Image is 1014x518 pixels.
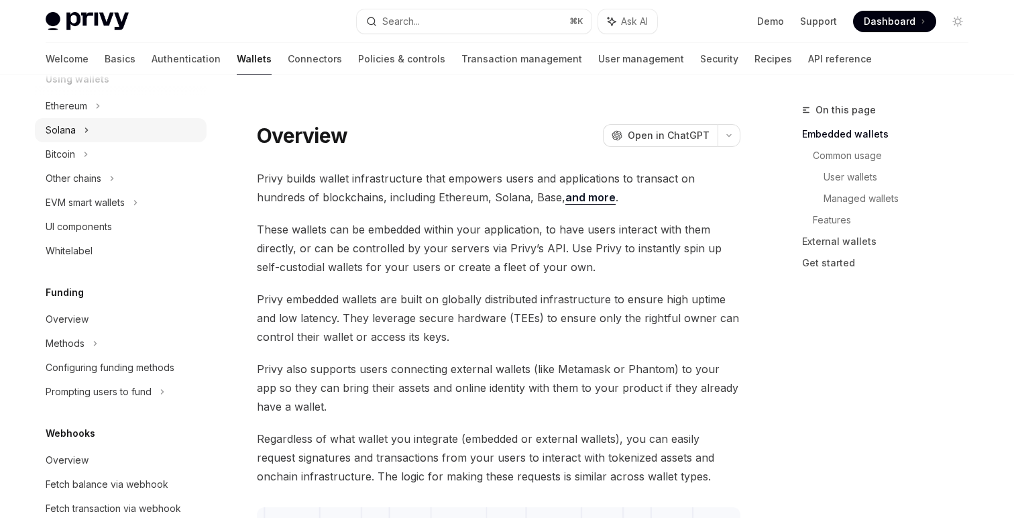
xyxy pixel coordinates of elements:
div: EVM smart wallets [46,195,125,211]
div: Prompting users to fund [46,384,152,400]
a: Security [700,43,738,75]
a: Wallets [237,43,272,75]
div: UI components [46,219,112,235]
a: Connectors [288,43,342,75]
div: Fetch balance via webhook [46,476,168,493]
a: UI components [35,215,207,239]
a: User management [598,43,684,75]
span: Open in ChatGPT [628,129,710,142]
div: Bitcoin [46,146,75,162]
a: and more [565,191,616,205]
span: On this page [815,102,876,118]
img: light logo [46,12,129,31]
a: Policies & controls [358,43,445,75]
div: Solana [46,122,76,138]
a: User wallets [824,166,979,188]
span: Privy also supports users connecting external wallets (like Metamask or Phantom) to your app so t... [257,360,740,416]
a: Overview [35,307,207,331]
button: Search...⌘K [357,9,591,34]
span: Dashboard [864,15,915,28]
span: Regardless of what wallet you integrate (embedded or external wallets), you can easily request si... [257,429,740,486]
a: Authentication [152,43,221,75]
a: Fetch balance via webhook [35,472,207,497]
a: Support [800,15,837,28]
a: Common usage [813,145,979,166]
a: API reference [808,43,872,75]
a: Welcome [46,43,89,75]
div: Overview [46,452,89,468]
a: Configuring funding methods [35,356,207,380]
a: Recipes [754,43,792,75]
a: Managed wallets [824,188,979,209]
a: External wallets [802,231,979,252]
div: Methods [46,335,84,352]
span: Privy builds wallet infrastructure that empowers users and applications to transact on hundreds o... [257,169,740,207]
h5: Webhooks [46,425,95,442]
a: Features [813,209,979,231]
a: Basics [105,43,135,75]
span: Ask AI [621,15,648,28]
button: Toggle dark mode [947,11,968,32]
a: Demo [757,15,784,28]
div: Configuring funding methods [46,360,174,376]
span: These wallets can be embedded within your application, to have users interact with them directly,... [257,220,740,276]
div: Ethereum [46,98,87,114]
a: Embedded wallets [802,123,979,145]
div: Whitelabel [46,243,93,259]
h5: Funding [46,284,84,301]
span: ⌘ K [569,16,583,27]
a: Dashboard [853,11,936,32]
a: Transaction management [461,43,582,75]
div: Other chains [46,170,101,187]
h1: Overview [257,123,347,148]
div: Fetch transaction via webhook [46,501,181,517]
div: Overview [46,311,89,327]
a: Get started [802,252,979,274]
button: Open in ChatGPT [603,124,718,147]
a: Overview [35,448,207,472]
button: Ask AI [598,9,657,34]
a: Whitelabel [35,239,207,263]
div: Search... [382,13,420,30]
span: Privy embedded wallets are built on globally distributed infrastructure to ensure high uptime and... [257,290,740,346]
